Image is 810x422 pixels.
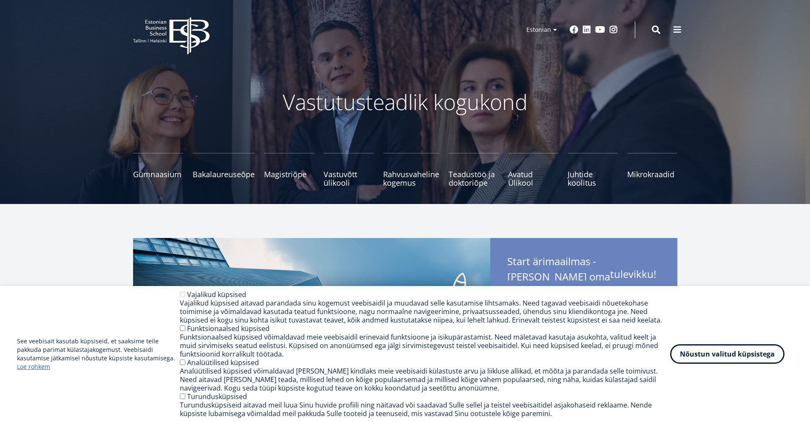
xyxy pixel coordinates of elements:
span: Teadustöö ja doktoriõpe [449,170,499,187]
a: Gümnaasium [133,153,183,187]
div: Analüütilised küpsised võimaldavad [PERSON_NAME] kindlaks meie veebisaidi külastuste arvu ja liik... [180,367,670,392]
span: Start ärimaailmas on praktiline 3-päevane kursus 11.–12. klassi gümnasistidele, kes soovivad teha... [507,285,660,338]
img: Start arimaailmas [133,238,490,399]
a: Mikrokraadid [627,153,677,187]
label: Turundusküpsised [187,392,247,401]
a: Rahvusvaheline kogemus [383,153,439,187]
span: Vastuvõtt ülikooli [324,170,374,187]
span: Rahvusvaheline kogemus [383,170,439,187]
a: Magistriõpe [264,153,314,187]
a: Avatud Ülikool [508,153,558,187]
a: Loe rohkem [17,363,50,371]
span: Mikrokraadid [627,170,677,178]
a: Teadustöö ja doktoriõpe [449,153,499,187]
span: Bakalaureuseõpe [193,170,255,178]
a: Instagram [609,25,618,34]
p: Vastutusteadlik kogukond [180,89,631,115]
button: Nõustun valitud küpsistega [670,344,784,364]
span: tulevikku! [610,268,656,280]
div: Funktsionaalsed küpsised võimaldavad meie veebisaidil erinevaid funktsioone ja isikupärastamist. ... [180,333,670,358]
span: Magistriõpe [264,170,314,178]
span: Start ärimaailmas - [PERSON_NAME] oma [507,255,660,283]
p: See veebisait kasutab küpsiseid, et saaksime teile pakkuda parimat külastajakogemust. Veebisaidi ... [17,337,180,371]
a: Youtube [595,25,605,34]
div: Vajalikud küpsised aitavad parandada sinu kogemust veebisaidil ja muudavad selle kasutamise lihts... [180,299,670,324]
a: Bakalaureuseõpe [193,153,255,187]
a: Facebook [570,25,578,34]
a: Juhtide koolitus [568,153,618,187]
a: Vastuvõtt ülikooli [324,153,374,187]
label: Vajalikud küpsised [187,290,246,299]
a: Linkedin [583,25,591,34]
div: Turundusküpsiseid aitavad meil luua Sinu huvide profiili ning näitavad või saadavad Sulle sellel ... [180,401,670,418]
span: Gümnaasium [133,170,183,178]
span: Avatud Ülikool [508,170,558,187]
label: Analüütilised küpsised [187,358,259,367]
label: Funktsionaalsed küpsised [187,324,270,333]
span: Juhtide koolitus [568,170,618,187]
